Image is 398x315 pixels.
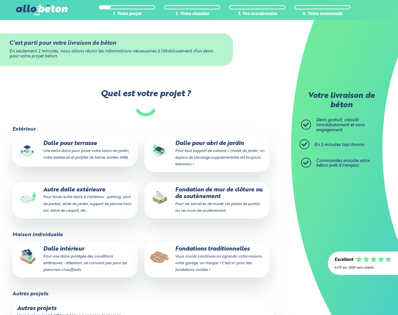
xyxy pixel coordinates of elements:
small: Pour toute autre dalle à l'extérieur : parking, seuil de portail, allée de jardin, support de pis... [43,195,132,212]
img: final_use.values.outside_slab [17,187,38,208]
div: Excellent [335,258,353,263]
div: C'est parti pour votre livraison de béton [9,40,224,46]
legend: Extérieur [12,126,35,132]
legend: Autres projets [12,291,48,297]
img: final_use.values.closing_wall_fundation [149,187,170,208]
legend: Maison individuelle [12,232,63,238]
small: Pour les semelles de muret, les piliers de portail ou les murs de soutènement. [175,202,260,213]
div: 3. Vos coordonnées [229,12,285,17]
div: 1. Votre projet [99,12,155,17]
small: Pour une dalle protégée des conditions extérieures - attention, ne convient pas pour les plancher... [43,255,127,272]
span: En 2 minutes top chrono [314,143,364,147]
p: Autre dalle extérieure [17,187,133,214]
p: Autres projets [17,305,269,312]
img: allobéton [16,5,68,15]
img: final_use.values.traditional_fundations [149,246,170,267]
div: 2. Votre chantier [164,12,220,17]
img: final_use.values.terrace [17,140,38,162]
small: Une belle dalle pour poser votre salon de jardin, votre barbecue et profiter de belles soirées d'... [43,149,129,160]
small: Vous voulez construire ou agrandir votre maison, votre garage, un hangar ? C'est ici pour des fon... [175,255,262,272]
p: Fondation de mur de clôture ou de soutènement [149,187,265,214]
p: Dalle pour terrasse [17,140,133,161]
label: Quel est votre projet ? [12,89,279,116]
p: Dalle pour abri de jardin [149,140,265,167]
div: 4. Votre commande [294,12,351,17]
img: final_use.values.inside_slab [17,246,38,267]
span: Devis gratuit, calculé immédiatement et sans engagement [316,118,365,132]
p: Dalle intérieur [17,246,133,273]
p: Fondations traditionnelles [149,246,265,273]
span: Commandez ensuite votre béton prêt à l'emploi [316,159,370,168]
p: Votre livraison de béton [303,92,380,110]
iframe: Help widget launcher [339,289,391,308]
img: final_use.values.garden_shed [149,140,170,162]
small: Pour tout support de cabane / chalet de jardin, un espace de stockage supplémentaire est toujours... [175,149,264,166]
div: En seulement 2 minutes, nous allons réunir les informations nécessaires à l’établissement d’un de... [9,49,224,59]
div: 4.7/5 sur 2300 avis clients [335,266,391,270]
